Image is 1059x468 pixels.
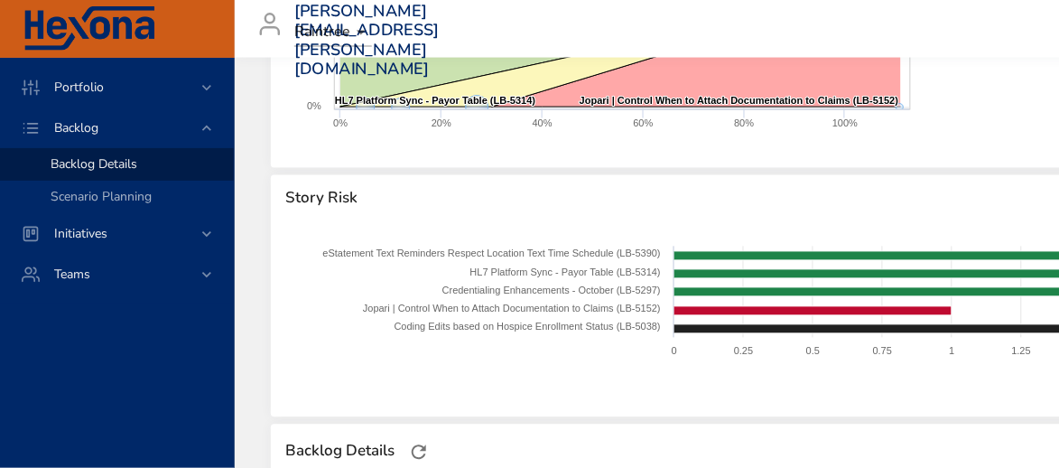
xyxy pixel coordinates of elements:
text: Coding Edits based on Hospice Enrollment Status (LB-5038) [395,322,661,332]
span: Backlog [40,119,113,136]
text: 1.25 [1012,346,1031,357]
text: Credentialing Enhancements - October (LB-5297) [442,285,661,296]
span: Backlog Details [51,155,137,173]
text: 0.75 [873,346,892,357]
span: Scenario Planning [51,188,152,205]
span: Initiatives [40,225,122,242]
button: Refresh Page [405,439,432,466]
text: 80% [735,117,755,128]
div: Backlog Details [280,437,400,466]
text: 0.25 [734,346,753,357]
text: 100% [832,117,858,128]
text: HL7 Platform Sync - Payor Table (LB-5314) [470,267,661,278]
text: Jopari | Control When to Attach Documentation to Claims (LB-5152) [363,304,661,314]
text: 0 [672,346,677,357]
text: 20% [432,117,451,128]
text: 0% [333,117,348,128]
h3: [PERSON_NAME][EMAIL_ADDRESS][PERSON_NAME][DOMAIN_NAME] [294,2,440,80]
div: Raintree [294,18,372,47]
img: Hexona [22,6,157,51]
text: 40% [533,117,553,128]
text: 0.5 [806,346,820,357]
span: Portfolio [40,79,118,96]
text: 0% [307,100,321,111]
text: Jopari | Control When to Attach Documentation to Claims (LB-5152) [580,95,899,106]
text: 60% [634,117,654,128]
text: eStatement Text Reminders Respect Location Text Time Schedule (LB-5390) [323,248,661,259]
text: HL7 Platform Sync - Payor Table (LB-5314) [335,95,536,106]
text: 1 [950,346,955,357]
span: Teams [40,266,105,283]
